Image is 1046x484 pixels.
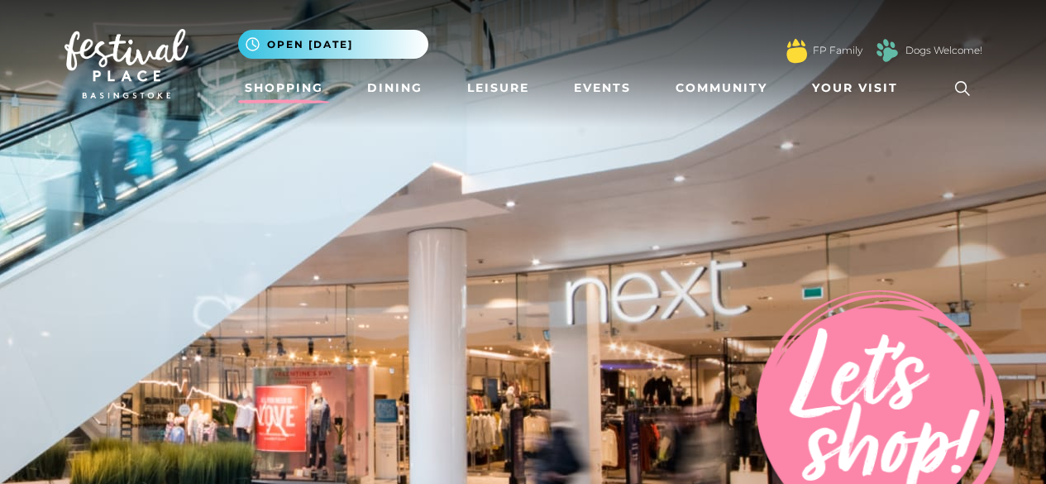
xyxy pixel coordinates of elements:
[567,73,638,103] a: Events
[267,37,353,52] span: Open [DATE]
[361,73,429,103] a: Dining
[805,73,913,103] a: Your Visit
[461,73,536,103] a: Leisure
[812,79,898,97] span: Your Visit
[238,30,428,59] button: Open [DATE]
[238,73,330,103] a: Shopping
[905,43,982,58] a: Dogs Welcome!
[813,43,862,58] a: FP Family
[669,73,774,103] a: Community
[64,29,189,98] img: Festival Place Logo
